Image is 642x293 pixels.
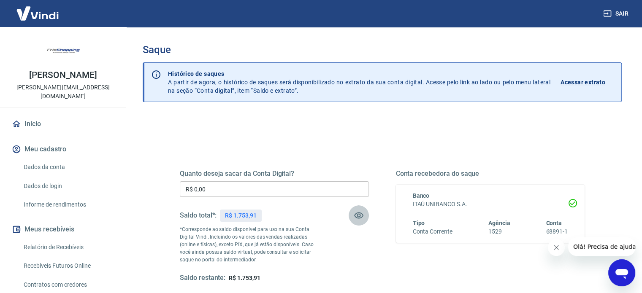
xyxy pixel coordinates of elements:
[229,274,260,281] span: R$ 1.753,91
[20,239,116,256] a: Relatório de Recebíveis
[10,220,116,239] button: Meus recebíveis
[10,140,116,159] button: Meu cadastro
[180,211,217,220] h5: Saldo total*:
[225,211,256,220] p: R$ 1.753,91
[413,192,430,199] span: Banco
[561,78,605,86] p: Acessar extrato
[180,169,369,178] h5: Quanto deseja sacar da Conta Digital?
[561,70,615,95] a: Acessar extrato
[568,237,635,256] iframe: Mensagem da empresa
[20,159,116,176] a: Dados da conta
[20,196,116,213] a: Informe de rendimentos
[413,220,425,226] span: Tipo
[413,200,568,209] h6: ITAÚ UNIBANCO S.A.
[413,227,452,236] h6: Conta Corrente
[10,0,65,26] img: Vindi
[180,226,322,263] p: *Corresponde ao saldo disponível para uso na sua Conta Digital Vindi. Incluindo os valores das ve...
[601,6,632,22] button: Sair
[488,220,510,226] span: Agência
[546,227,568,236] h6: 68891-1
[180,274,225,282] h5: Saldo restante:
[546,220,562,226] span: Conta
[488,227,510,236] h6: 1529
[396,169,585,178] h5: Conta recebedora do saque
[168,70,550,78] p: Histórico de saques
[29,71,97,80] p: [PERSON_NAME]
[168,70,550,95] p: A partir de agora, o histórico de saques será disponibilizado no extrato da sua conta digital. Ac...
[46,34,80,67] img: 05b3cb34-28e8-4073-b7ee-254a923d4c8c.jpeg
[20,177,116,195] a: Dados de login
[10,115,116,133] a: Início
[548,239,565,256] iframe: Fechar mensagem
[7,83,119,101] p: [PERSON_NAME][EMAIL_ADDRESS][DOMAIN_NAME]
[608,259,635,286] iframe: Botão para abrir a janela de mensagens
[143,44,622,56] h3: Saque
[20,257,116,274] a: Recebíveis Futuros Online
[5,6,71,13] span: Olá! Precisa de ajuda?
